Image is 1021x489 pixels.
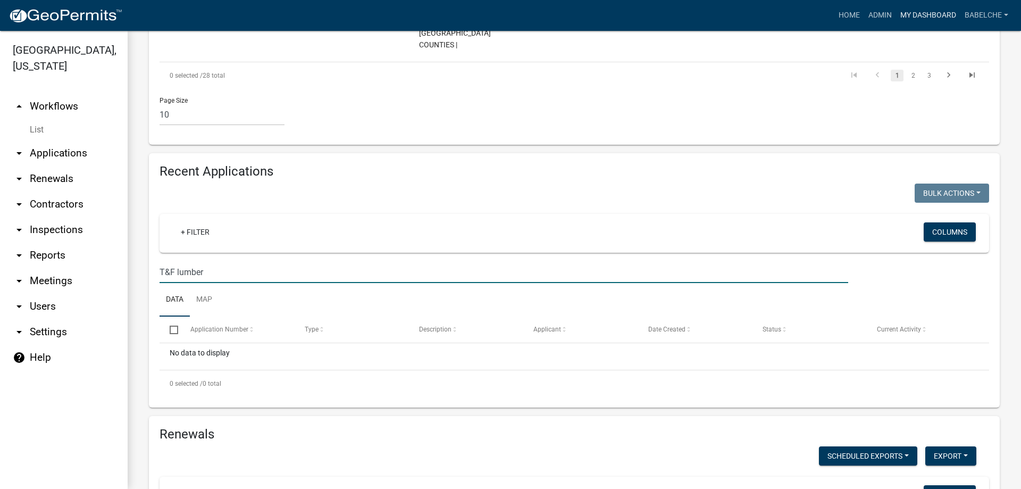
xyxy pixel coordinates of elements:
[419,326,451,333] span: Description
[763,326,781,333] span: Status
[172,222,218,242] a: + Filter
[907,70,919,81] a: 2
[523,317,638,342] datatable-header-cell: Applicant
[834,5,864,26] a: Home
[13,100,26,113] i: arrow_drop_up
[939,70,959,81] a: go to next page
[638,317,752,342] datatable-header-cell: Date Created
[13,326,26,338] i: arrow_drop_down
[896,5,960,26] a: My Dashboard
[160,343,989,370] div: No data to display
[160,261,848,283] input: Search for applications
[819,446,917,466] button: Scheduled Exports
[160,317,180,342] datatable-header-cell: Select
[160,62,487,89] div: 28 total
[960,5,1012,26] a: babelche
[924,222,976,242] button: Columns
[962,70,982,81] a: go to last page
[160,283,190,317] a: Data
[921,67,937,85] li: page 3
[867,70,888,81] a: go to previous page
[160,164,989,179] h4: Recent Applications
[13,198,26,211] i: arrow_drop_down
[305,326,319,333] span: Type
[889,67,905,85] li: page 1
[867,317,981,342] datatable-header-cell: Current Activity
[905,67,921,85] li: page 2
[13,223,26,236] i: arrow_drop_down
[190,283,219,317] a: Map
[13,275,26,287] i: arrow_drop_down
[877,326,921,333] span: Current Activity
[925,446,976,466] button: Export
[752,317,867,342] datatable-header-cell: Status
[915,184,989,203] button: Bulk Actions
[864,5,896,26] a: Admin
[170,72,203,79] span: 0 selected /
[891,70,903,81] a: 1
[533,326,561,333] span: Applicant
[13,249,26,262] i: arrow_drop_down
[190,326,248,333] span: Application Number
[180,317,294,342] datatable-header-cell: Application Number
[13,172,26,185] i: arrow_drop_down
[648,326,685,333] span: Date Created
[295,317,409,342] datatable-header-cell: Type
[13,351,26,364] i: help
[170,380,203,387] span: 0 selected /
[844,70,864,81] a: go to first page
[160,370,989,397] div: 0 total
[160,427,989,442] h4: Renewals
[409,317,523,342] datatable-header-cell: Description
[13,300,26,313] i: arrow_drop_down
[13,147,26,160] i: arrow_drop_down
[923,70,935,81] a: 3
